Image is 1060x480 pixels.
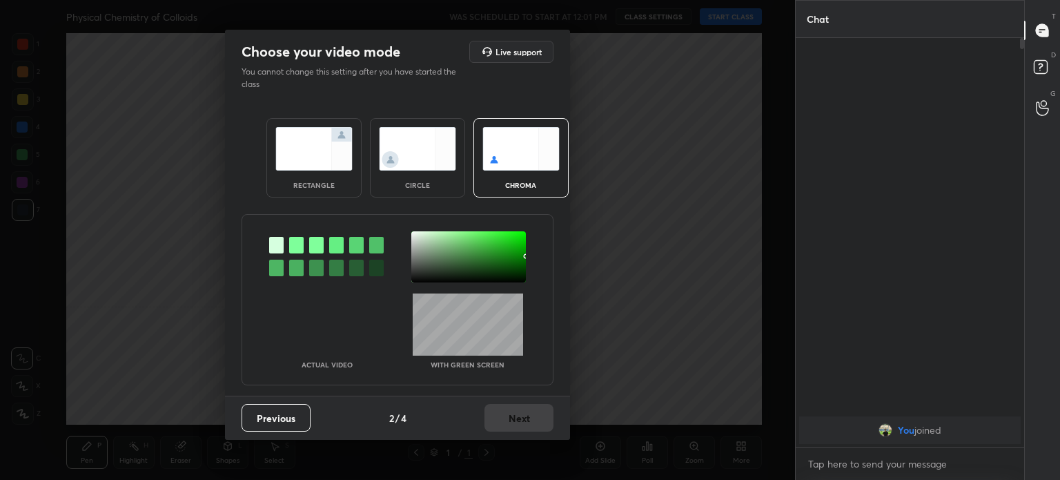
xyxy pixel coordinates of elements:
h2: Choose your video mode [242,43,400,61]
div: circle [390,182,445,189]
h4: 2 [389,411,394,425]
div: rectangle [286,182,342,189]
h4: / [395,411,400,425]
p: D [1051,50,1056,60]
p: T [1052,11,1056,21]
div: grid [796,414,1024,447]
button: Previous [242,404,311,432]
h4: 4 [401,411,406,425]
p: Chat [796,1,840,37]
img: chromaScreenIcon.c19ab0a0.svg [482,127,560,171]
div: chroma [493,182,549,189]
p: Actual Video [302,361,353,368]
h5: Live support [495,48,542,56]
span: You [898,425,914,436]
img: 2782fdca8abe4be7a832ca4e3fcd32a4.jpg [879,423,892,437]
p: G [1050,88,1056,99]
span: joined [914,425,941,436]
p: You cannot change this setting after you have started the class [242,66,465,90]
p: With green screen [431,361,504,368]
img: normalScreenIcon.ae25ed63.svg [275,127,353,171]
img: circleScreenIcon.acc0effb.svg [379,127,456,171]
